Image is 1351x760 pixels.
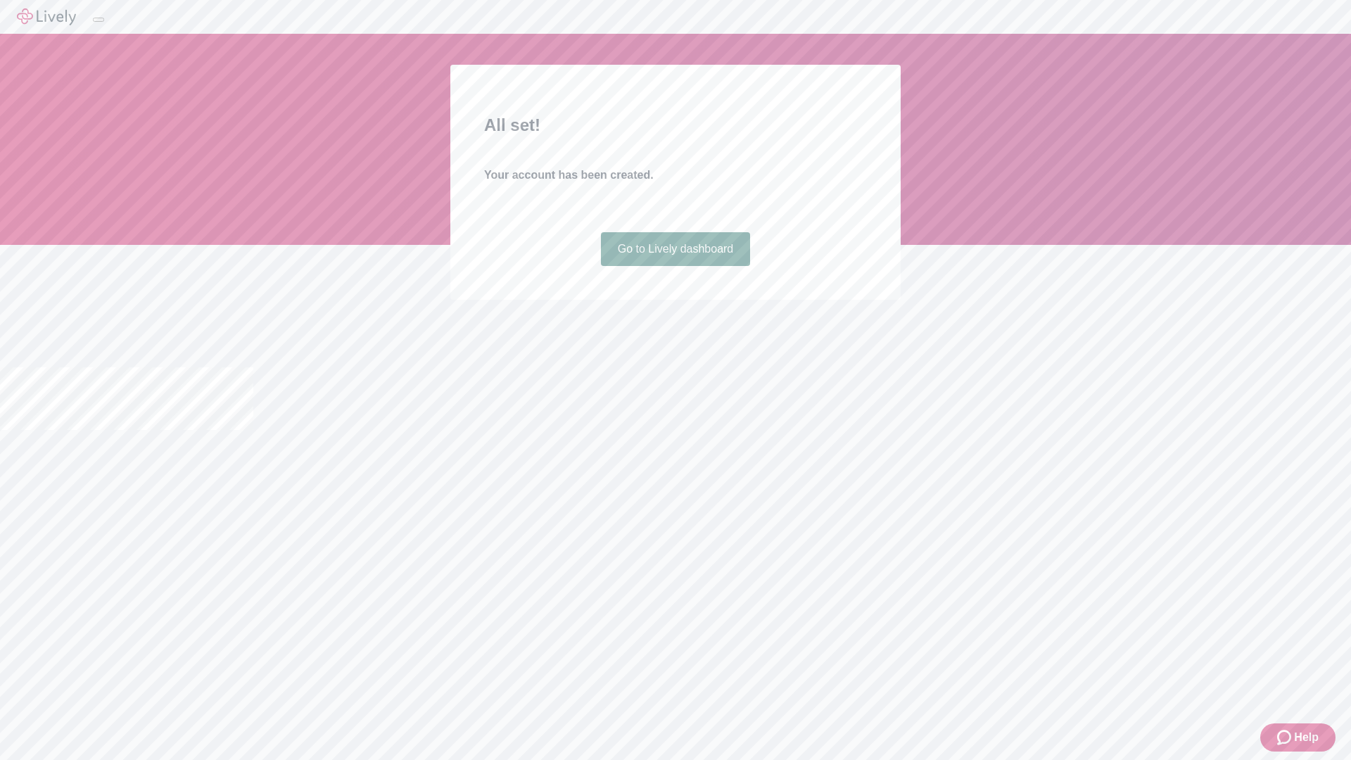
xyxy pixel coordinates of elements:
[601,232,751,266] a: Go to Lively dashboard
[484,113,867,138] h2: All set!
[1294,729,1319,746] span: Help
[484,167,867,184] h4: Your account has been created.
[1277,729,1294,746] svg: Zendesk support icon
[1260,723,1336,752] button: Zendesk support iconHelp
[17,8,76,25] img: Lively
[93,18,104,22] button: Log out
